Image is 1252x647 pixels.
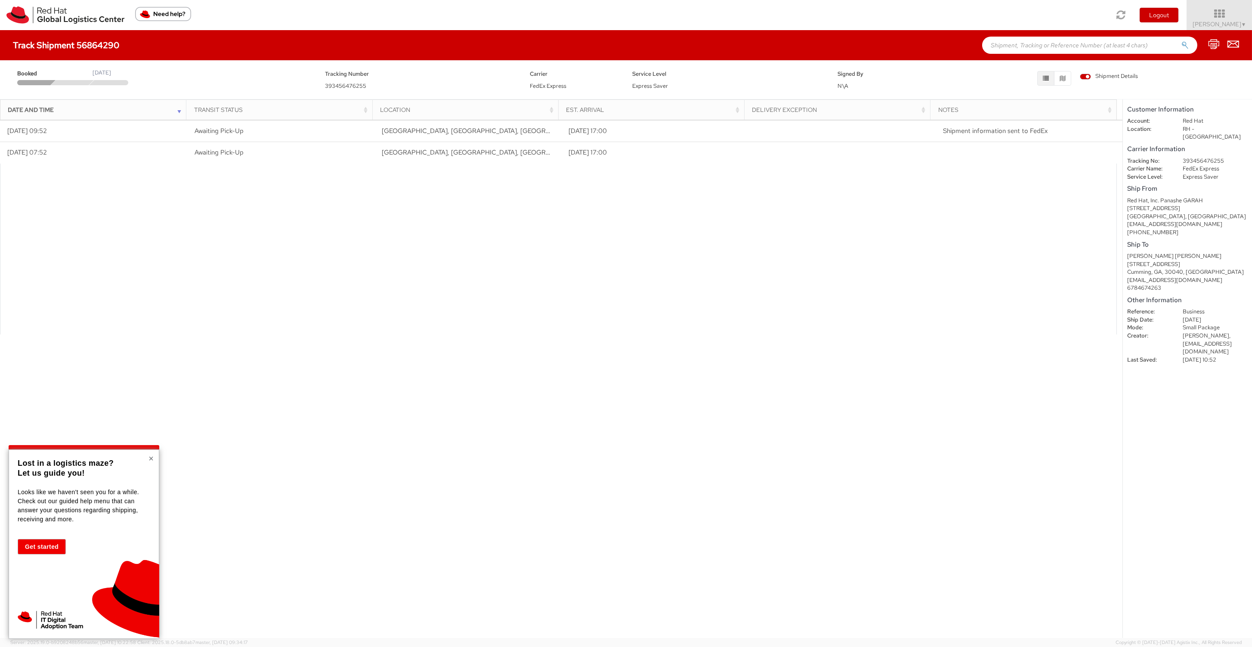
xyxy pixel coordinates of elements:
h5: Signed By [838,71,927,77]
span: [PERSON_NAME], [1183,332,1230,339]
span: Client: 2025.18.0-5db8ab7 [137,639,248,645]
dt: Service Level: [1121,173,1176,181]
span: RALEIGH, NC, US [382,148,586,157]
div: [STREET_ADDRESS] [1127,204,1248,213]
td: [DATE] 17:00 [561,142,748,164]
p: Looks like we haven't seen you for a while. Check out our guided help menu that can answer your q... [18,488,148,524]
strong: Lost in a logistics maze? [18,459,114,467]
span: [PERSON_NAME] [1193,20,1246,28]
h5: Carrier [530,71,619,77]
h5: Ship To [1127,241,1248,248]
span: ▼ [1241,21,1246,28]
div: Est. Arrival [566,105,742,114]
div: [PERSON_NAME] [PERSON_NAME] [1127,252,1248,260]
span: RALEIGH, NC, US [382,127,586,135]
span: Express Saver [633,82,668,90]
dt: Creator: [1121,332,1176,340]
dt: Account: [1121,117,1176,125]
h5: Ship From [1127,185,1248,192]
span: Copyright © [DATE]-[DATE] Agistix Inc., All Rights Reserved [1116,639,1242,646]
div: [DATE] [93,69,111,77]
span: Server: 2025.19.0-b9208248b56 [10,639,136,645]
span: FedEx Express [530,82,566,90]
div: [STREET_ADDRESS] [1127,260,1248,269]
span: master, [DATE] 09:34:17 [195,639,248,645]
input: Shipment, Tracking or Reference Number (at least 4 chars) [982,37,1197,54]
button: Close [148,454,154,463]
h5: Service Level [633,71,825,77]
dt: Reference: [1121,308,1176,316]
span: Awaiting Pick-Up [195,127,244,135]
div: Transit Status [194,105,370,114]
span: Booked [17,70,54,78]
h5: Customer Information [1127,106,1248,113]
strong: Let us guide you! [18,469,85,477]
label: Shipment Details [1080,72,1138,82]
button: Logout [1140,8,1178,22]
div: Delivery Exception [752,105,928,114]
div: Notes [938,105,1114,114]
span: Shipment Details [1080,72,1138,80]
span: 393456476255 [325,82,366,90]
div: Date and Time [8,105,184,114]
dt: Location: [1121,125,1176,133]
h4: Track Shipment 56864290 [13,40,119,50]
div: Location [380,105,556,114]
h5: Carrier Information [1127,145,1248,153]
span: master, [DATE] 10:22:58 [83,639,136,645]
dt: Last Saved: [1121,356,1176,364]
div: [EMAIL_ADDRESS][DOMAIN_NAME] [1127,276,1248,285]
button: Need help? [135,7,191,21]
div: 6784674263 [1127,284,1248,292]
span: N\A [838,82,848,90]
div: Red Hat, Inc. Panashe GARAH [1127,197,1248,205]
h5: Tracking Number [325,71,517,77]
dt: Tracking No: [1121,157,1176,165]
dt: Mode: [1121,324,1176,332]
div: Cumming, GA, 30040, [GEOGRAPHIC_DATA] [1127,268,1248,276]
div: [EMAIL_ADDRESS][DOMAIN_NAME] [1127,220,1248,229]
span: Shipment information sent to FedEx [943,127,1048,135]
td: [DATE] 17:00 [561,121,748,142]
img: rh-logistics-00dfa346123c4ec078e1.svg [6,6,124,24]
dt: Ship Date: [1121,316,1176,324]
h5: Other Information [1127,297,1248,304]
span: Awaiting Pick-Up [195,148,244,157]
div: [PHONE_NUMBER] [1127,229,1248,237]
dt: Carrier Name: [1121,165,1176,173]
button: Get started [18,539,66,554]
div: [GEOGRAPHIC_DATA], [GEOGRAPHIC_DATA] [1127,213,1248,221]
